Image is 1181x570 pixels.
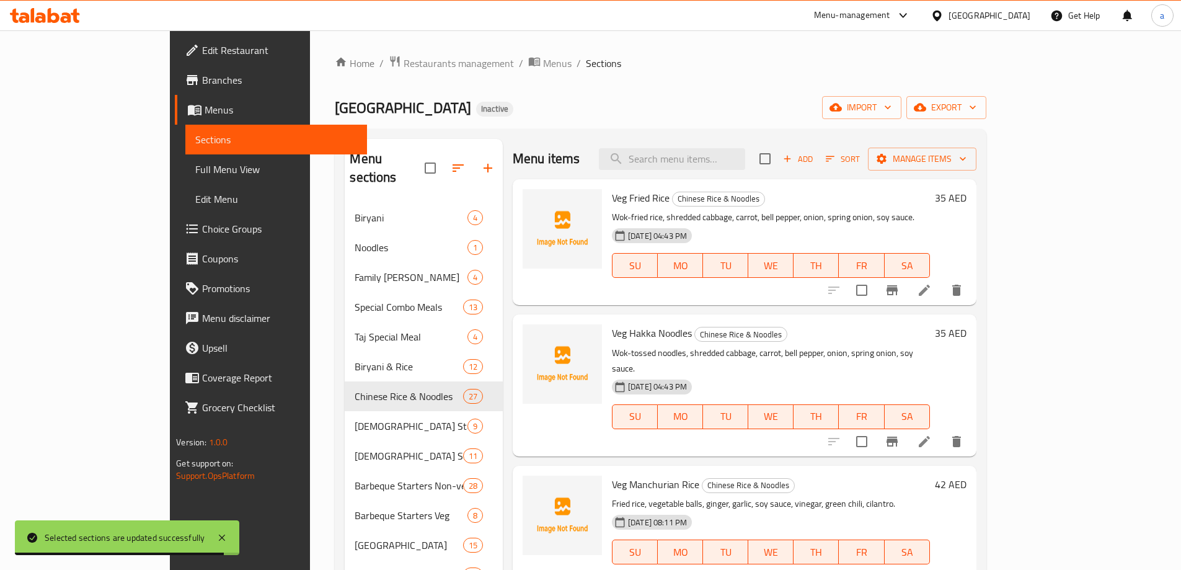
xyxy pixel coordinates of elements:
div: Selected sections are updated successfully [45,531,205,545]
span: [GEOGRAPHIC_DATA] [355,538,462,553]
span: Biryani & Rice [355,359,462,374]
span: [DEMOGRAPHIC_DATA] Starters Non-veg [355,448,462,463]
span: [DATE] 08:11 PM [623,517,692,528]
span: Edit Menu [195,192,357,207]
span: Menus [543,56,572,71]
span: [DATE] 04:43 PM [623,230,692,242]
span: Add item [778,149,818,169]
span: [GEOGRAPHIC_DATA] [335,94,471,122]
span: Biryani [355,210,467,225]
span: Promotions [202,281,357,296]
button: TH [794,540,839,564]
li: / [577,56,581,71]
button: SU [612,540,658,564]
button: TU [703,253,748,278]
div: Noodles1 [345,233,503,262]
h6: 42 AED [935,476,966,493]
span: Upsell [202,341,357,355]
span: MO [663,407,698,425]
div: Family [PERSON_NAME]4 [345,262,503,292]
p: Wok-tossed noodles, shredded cabbage, carrot, bell pepper, onion, spring onion, soy sauce. [612,345,930,376]
span: Get support on: [176,455,233,471]
a: Choice Groups [175,214,367,244]
button: SA [885,540,930,564]
span: export [916,100,976,115]
a: Upsell [175,333,367,363]
a: Edit Restaurant [175,35,367,65]
a: Restaurants management [389,55,514,71]
div: Chinese Rice & Noodles [702,478,795,493]
span: Sort [826,152,860,166]
img: Veg Fried Rice [523,189,602,269]
span: 9 [468,421,482,432]
span: Branches [202,73,357,87]
span: Sort items [818,149,868,169]
button: Branch-specific-item [877,275,907,305]
img: Veg Manchurian Rice [523,476,602,555]
span: TU [708,257,743,275]
div: Biryani & Rice12 [345,352,503,381]
span: Sections [195,132,357,147]
button: SU [612,253,658,278]
a: Menu disclaimer [175,303,367,333]
a: Edit menu item [917,434,932,449]
span: 4 [468,331,482,343]
span: import [832,100,891,115]
div: items [463,538,483,553]
button: WE [748,540,794,564]
button: SA [885,253,930,278]
span: WE [753,407,789,425]
span: FR [844,257,879,275]
button: MO [658,404,703,429]
span: MO [663,257,698,275]
li: / [519,56,523,71]
div: Barbeque Starters Veg8 [345,501,503,530]
a: Menus [528,55,572,71]
h6: 35 AED [935,189,966,207]
span: TH [798,543,834,561]
span: Select to update [849,277,875,303]
span: 1.0.0 [209,434,228,450]
nav: breadcrumb [335,55,986,71]
a: Grocery Checklist [175,393,367,422]
button: FR [839,404,884,429]
div: [GEOGRAPHIC_DATA]15 [345,530,503,560]
a: Menus [175,95,367,125]
span: [DATE] 04:43 PM [623,381,692,393]
button: FR [839,253,884,278]
span: Veg Hakka Noodles [612,324,692,342]
span: Chinese Rice & Noodles [702,478,794,492]
span: Add [781,152,815,166]
span: 11 [464,450,482,462]
span: Veg Fried Rice [612,189,670,207]
button: delete [942,427,971,456]
span: FR [844,407,879,425]
button: Manage items [868,148,976,171]
div: items [467,270,483,285]
span: Manage items [878,151,966,167]
a: Support.OpsPlatform [176,468,255,484]
span: Special Combo Meals [355,300,462,314]
span: TU [708,407,743,425]
span: Full Menu View [195,162,357,177]
span: TU [708,543,743,561]
span: Select all sections [417,155,443,181]
div: [GEOGRAPHIC_DATA] [949,9,1030,22]
span: SA [890,257,925,275]
button: Branch-specific-item [877,427,907,456]
div: Chinese Rice & Noodles [672,192,765,207]
div: Chinese Starters Veg [355,419,467,434]
span: Restaurants management [404,56,514,71]
span: FR [844,543,879,561]
span: Barbeque Starters Non-veg [355,478,462,493]
div: Chinese Rice & Noodles [355,389,462,404]
div: Chinese Rice & Noodles27 [345,381,503,411]
span: Select section [752,146,778,172]
span: 8 [468,510,482,522]
a: Coverage Report [175,363,367,393]
span: Taj Special Meal [355,329,467,344]
h6: 35 AED [935,324,966,342]
span: Menus [205,102,357,117]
